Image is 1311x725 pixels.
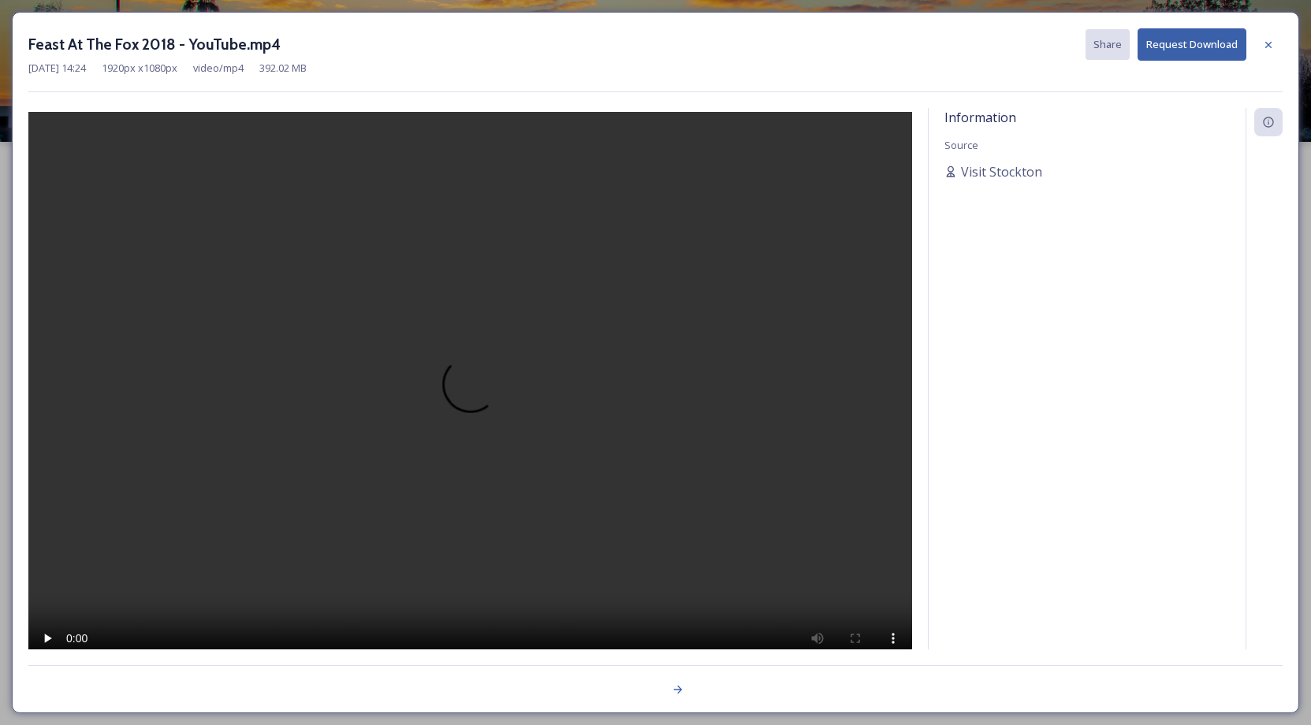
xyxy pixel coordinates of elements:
[1086,29,1130,60] button: Share
[259,61,307,76] span: 392.02 MB
[28,33,281,56] h3: Feast At The Fox 2018 - YouTube.mp4
[944,138,978,152] span: Source
[961,162,1042,181] span: Visit Stockton
[193,61,244,76] span: video/mp4
[102,61,177,76] span: 1920 px x 1080 px
[944,109,1016,126] span: Information
[28,61,86,76] span: [DATE] 14:24
[1138,28,1246,61] button: Request Download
